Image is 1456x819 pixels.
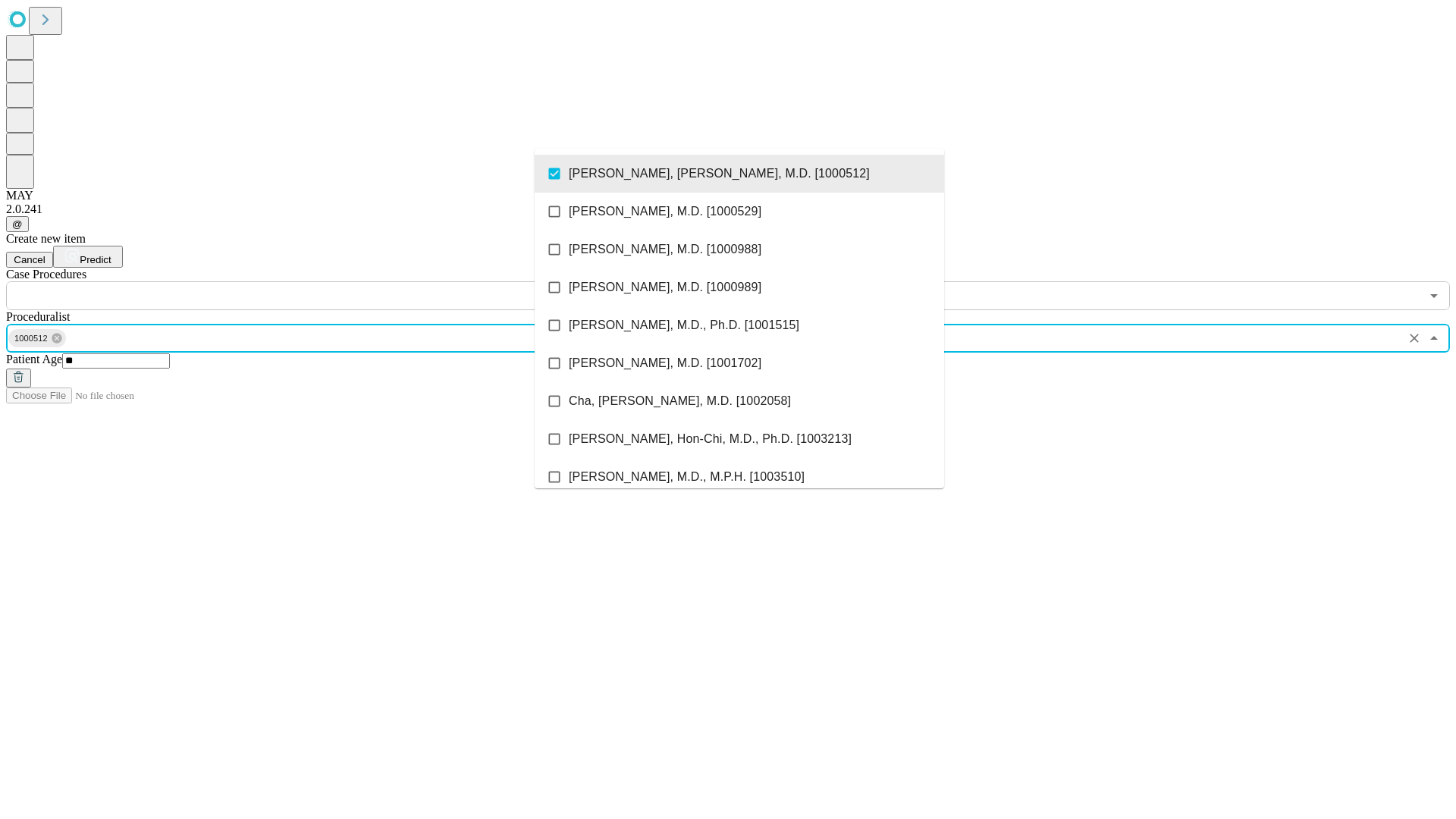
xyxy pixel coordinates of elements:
[8,330,54,347] span: 1000512
[8,329,66,347] div: 1000512
[14,254,45,265] span: Cancel
[6,216,29,232] button: @
[569,354,761,372] span: [PERSON_NAME], M.D. [1001702]
[569,468,805,486] span: [PERSON_NAME], M.D., M.P.H. [1003510]
[569,240,761,259] span: [PERSON_NAME], M.D. [1000988]
[1423,285,1445,306] button: Open
[6,252,53,268] button: Cancel
[569,278,761,297] span: [PERSON_NAME], M.D. [1000989]
[6,310,70,323] span: Proceduralist
[569,165,870,183] span: [PERSON_NAME], [PERSON_NAME], M.D. [1000512]
[6,268,86,281] span: Scheduled Procedure
[12,218,23,230] span: @
[569,316,799,334] span: [PERSON_NAME], M.D., Ph.D. [1001515]
[6,353,62,366] span: Patient Age
[6,202,1450,216] div: 2.0.241
[569,202,761,221] span: [PERSON_NAME], M.D. [1000529]
[1404,328,1425,349] button: Clear
[1423,328,1445,349] button: Close
[569,430,852,448] span: [PERSON_NAME], Hon-Chi, M.D., Ph.D. [1003213]
[53,246,123,268] button: Predict
[80,254,111,265] span: Predict
[6,232,86,245] span: Create new item
[6,189,1450,202] div: MAY
[569,392,791,410] span: Cha, [PERSON_NAME], M.D. [1002058]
